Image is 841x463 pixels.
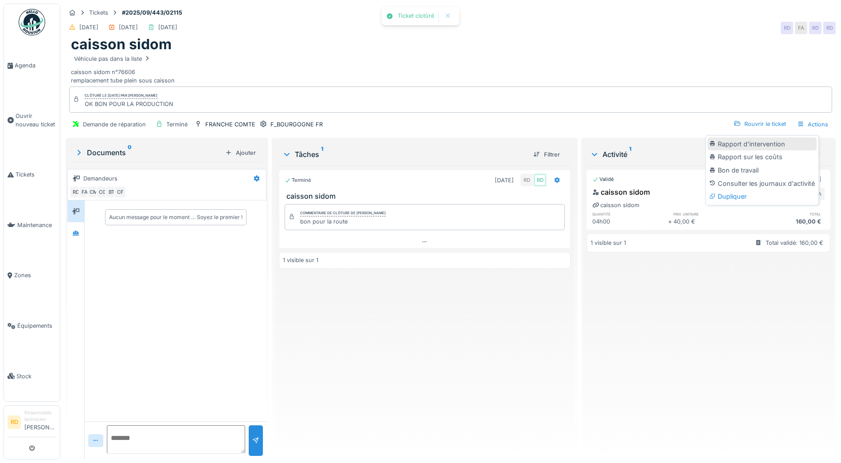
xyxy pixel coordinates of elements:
[398,12,434,20] div: Ticket clotûré
[16,372,56,381] span: Stock
[520,174,533,186] div: RD
[321,149,323,160] sup: 1
[17,322,56,330] span: Équipements
[74,55,151,63] div: Véhicule pas dans la liste
[70,186,82,198] div: RD
[283,256,318,264] div: 1 visible sur 1
[708,164,817,177] div: Bon de travail
[286,192,567,200] h3: caisson sidom
[592,211,668,217] h6: quantité
[87,186,100,198] div: CM
[83,174,117,183] div: Demandeurs
[673,211,749,217] h6: prix unitaire
[71,36,172,53] h1: caisson sidom
[592,201,639,209] div: caisson sidom
[24,409,56,423] div: Responsable technicien
[85,93,157,99] div: Clôturé le [DATE] par [PERSON_NAME]
[16,170,56,179] span: Tickets
[708,190,817,203] div: Dupliquer
[158,23,177,31] div: [DATE]
[592,217,668,226] div: 04h00
[793,118,832,131] div: Actions
[591,239,626,247] div: 1 visible sur 1
[285,177,311,184] div: Terminé
[300,210,386,216] div: Commentaire de clôture de [PERSON_NAME]
[114,186,126,198] div: CF
[17,221,56,229] span: Maintenance
[629,149,631,160] sup: 1
[673,217,749,226] div: 40,00 €
[708,137,817,151] div: Rapport d'intervention
[809,22,821,34] div: RD
[96,186,109,198] div: CG
[534,174,546,186] div: RD
[74,147,222,158] div: Documents
[795,22,807,34] div: FA
[590,149,786,160] div: Activité
[19,9,45,35] img: Badge_color-CXgf-gQk.svg
[14,271,56,279] span: Zones
[282,149,526,160] div: Tâches
[222,147,259,159] div: Ajouter
[766,239,823,247] div: Total validé: 160,00 €
[668,217,674,226] div: ×
[109,213,243,221] div: Aucun message pour le moment … Soyez le premier !
[205,120,255,129] div: FRANCHE COMTE
[118,8,186,17] strong: #2025/09/443/02115
[495,176,514,184] div: [DATE]
[85,100,173,108] div: OK BON POUR LA PRODUCTION
[730,118,790,130] div: Rouvrir le ticket
[24,409,56,435] li: [PERSON_NAME]
[105,186,117,198] div: BT
[119,23,138,31] div: [DATE]
[79,23,98,31] div: [DATE]
[592,187,650,197] div: caisson sidom
[592,176,614,183] div: Validé
[749,217,825,226] div: 160,00 €
[300,217,386,226] div: bon pour la route
[270,120,323,129] div: F_BOURGOGNE FR
[708,177,817,190] div: Consulter les journaux d'activité
[78,186,91,198] div: FA
[128,147,132,158] sup: 0
[15,61,56,70] span: Agenda
[71,53,830,85] div: caisson sidom n°76606 remplacement tube plein sous caisson
[823,22,836,34] div: RD
[708,150,817,164] div: Rapport sur les coûts
[8,416,21,429] li: RD
[166,120,188,129] div: Terminé
[781,22,793,34] div: RD
[749,211,825,217] h6: total
[530,149,563,161] div: Filtrer
[83,120,146,129] div: Demande de réparation
[16,112,56,129] span: Ouvrir nouveau ticket
[89,8,108,17] div: Tickets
